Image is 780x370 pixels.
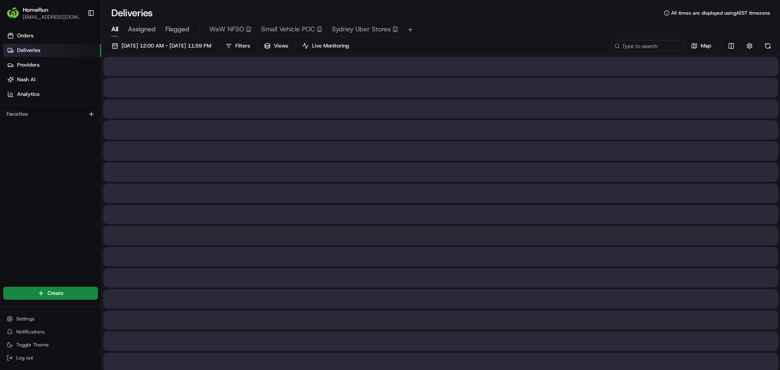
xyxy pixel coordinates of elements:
[16,342,49,348] span: Toggle Theme
[23,14,81,20] button: [EMAIL_ADDRESS][DOMAIN_NAME]
[671,10,770,16] span: All times are displayed using AEST timezone
[209,24,244,34] span: WaW NFSO
[3,287,98,300] button: Create
[16,329,45,335] span: Notifications
[3,326,98,338] button: Notifications
[762,40,773,52] button: Refresh
[3,352,98,364] button: Log out
[23,6,48,14] button: HomeRun
[274,42,288,50] span: Views
[17,76,35,83] span: Nash AI
[3,29,101,42] a: Orders
[16,355,33,361] span: Log out
[261,24,315,34] span: Small Vehicle POC
[128,24,156,34] span: Assigned
[611,40,684,52] input: Type to search
[312,42,349,50] span: Live Monitoring
[3,73,101,86] a: Nash AI
[108,40,215,52] button: [DATE] 12:00 AM - [DATE] 11:59 PM
[701,42,711,50] span: Map
[111,6,153,19] h1: Deliveries
[687,40,715,52] button: Map
[16,316,35,322] span: Settings
[260,40,292,52] button: Views
[3,3,84,23] button: HomeRunHomeRun[EMAIL_ADDRESS][DOMAIN_NAME]
[3,58,101,71] a: Providers
[3,88,101,101] a: Analytics
[222,40,253,52] button: Filters
[17,32,33,39] span: Orders
[17,47,40,54] span: Deliveries
[3,313,98,325] button: Settings
[235,42,250,50] span: Filters
[3,108,98,121] div: Favorites
[165,24,189,34] span: Flagged
[111,24,118,34] span: All
[3,339,98,351] button: Toggle Theme
[3,44,101,57] a: Deliveries
[48,290,63,297] span: Create
[17,61,39,69] span: Providers
[6,6,19,19] img: HomeRun
[332,24,391,34] span: Sydney Uber Stores
[299,40,353,52] button: Live Monitoring
[121,42,211,50] span: [DATE] 12:00 AM - [DATE] 11:59 PM
[17,91,39,98] span: Analytics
